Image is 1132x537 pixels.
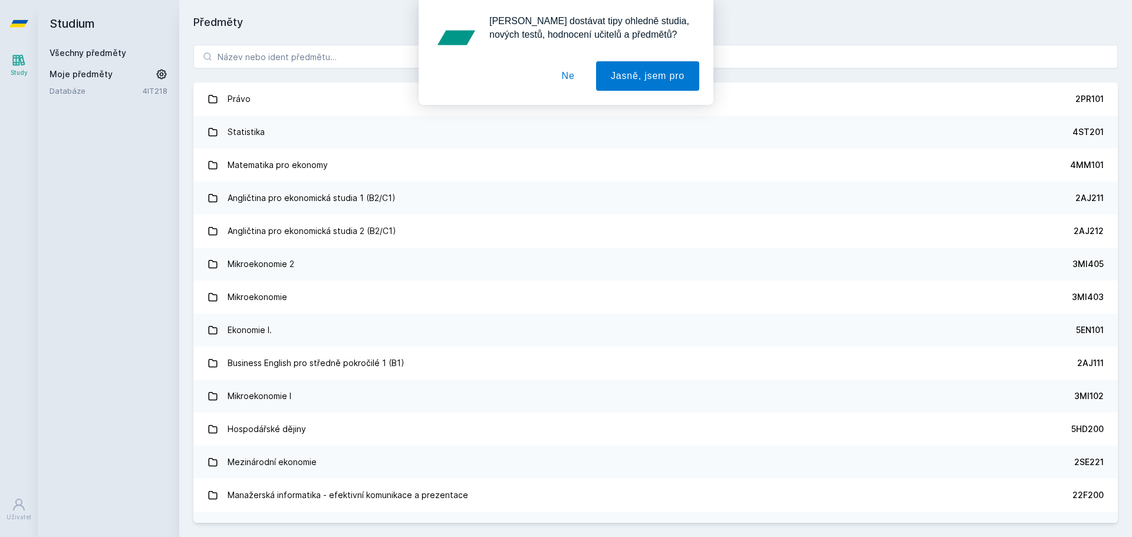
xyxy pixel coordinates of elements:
[193,314,1118,347] a: Ekonomie I. 5EN101
[228,120,265,144] div: Statistika
[193,347,1118,380] a: Business English pro středně pokročilé 1 (B1) 2AJ111
[193,248,1118,281] a: Mikroekonomie 2 3MI405
[1072,291,1104,303] div: 3MI403
[480,14,699,41] div: [PERSON_NAME] dostávat tipy ohledně studia, nových testů, hodnocení učitelů a předmětů?
[596,61,699,91] button: Jasně, jsem pro
[193,116,1118,149] a: Statistika 4ST201
[193,149,1118,182] a: Matematika pro ekonomy 4MM101
[1070,159,1104,171] div: 4MM101
[1076,324,1104,336] div: 5EN101
[1075,522,1104,534] div: 1FU201
[228,318,272,342] div: Ekonomie I.
[547,61,590,91] button: Ne
[1074,225,1104,237] div: 2AJ212
[193,182,1118,215] a: Angličtina pro ekonomická studia 1 (B2/C1) 2AJ211
[228,285,287,309] div: Mikroekonomie
[228,450,317,474] div: Mezinárodní ekonomie
[228,252,294,276] div: Mikroekonomie 2
[228,219,396,243] div: Angličtina pro ekonomická studia 2 (B2/C1)
[1072,258,1104,270] div: 3MI405
[193,479,1118,512] a: Manažerská informatika - efektivní komunikace a prezentace 22F200
[1075,192,1104,204] div: 2AJ211
[1071,423,1104,435] div: 5HD200
[6,513,31,522] div: Uživatel
[1077,357,1104,369] div: 2AJ111
[433,14,480,61] img: notification icon
[193,446,1118,479] a: Mezinárodní ekonomie 2SE221
[193,281,1118,314] a: Mikroekonomie 3MI403
[1072,489,1104,501] div: 22F200
[1074,390,1104,402] div: 3MI102
[193,215,1118,248] a: Angličtina pro ekonomická studia 2 (B2/C1) 2AJ212
[193,380,1118,413] a: Mikroekonomie I 3MI102
[228,351,404,375] div: Business English pro středně pokročilé 1 (B1)
[2,492,35,528] a: Uživatel
[228,186,396,210] div: Angličtina pro ekonomická studia 1 (B2/C1)
[1072,126,1104,138] div: 4ST201
[228,153,328,177] div: Matematika pro ekonomy
[228,384,291,408] div: Mikroekonomie I
[228,417,306,441] div: Hospodářské dějiny
[228,483,468,507] div: Manažerská informatika - efektivní komunikace a prezentace
[1074,456,1104,468] div: 2SE221
[193,413,1118,446] a: Hospodářské dějiny 5HD200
